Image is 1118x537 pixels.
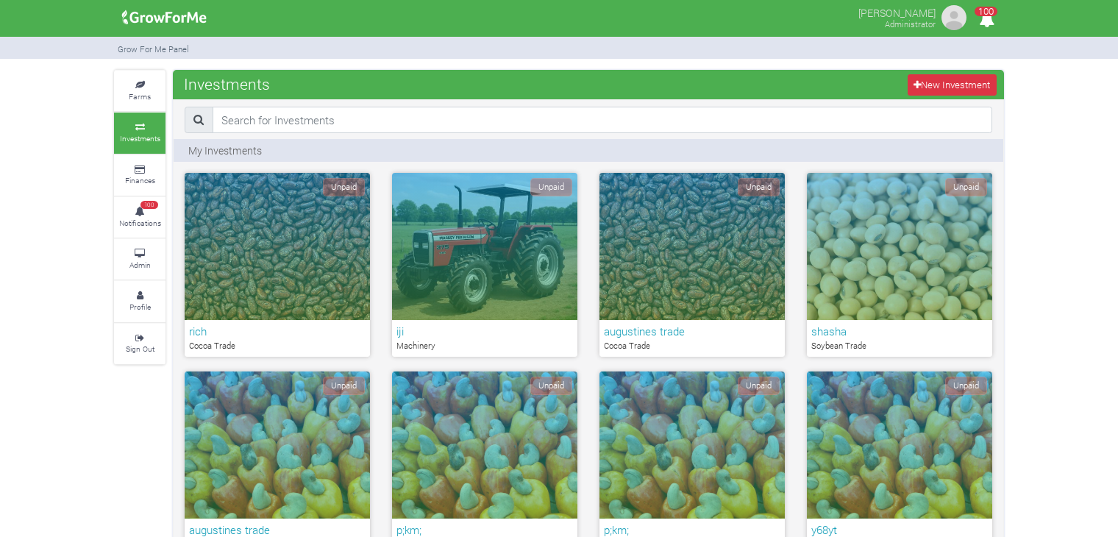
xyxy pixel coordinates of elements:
p: [PERSON_NAME] [858,3,936,21]
h6: augustines trade [189,523,366,536]
a: Sign Out [114,324,165,364]
span: Investments [180,69,274,99]
h6: p;km; [604,523,780,536]
h6: rich [189,324,366,338]
a: Farms [114,71,165,111]
a: Profile [114,281,165,321]
h6: augustines trade [604,324,780,338]
span: Unpaid [945,178,987,196]
a: Unpaid iji Machinery [392,173,577,357]
a: 100 [972,14,1001,28]
small: Farms [129,91,151,102]
i: Notifications [972,3,1001,36]
p: Machinery [396,340,573,352]
span: Unpaid [323,377,365,395]
small: Sign Out [126,344,154,354]
span: Unpaid [945,377,987,395]
small: Administrator [885,18,936,29]
input: Search for Investments [213,107,992,133]
a: New Investment [908,74,997,96]
span: Unpaid [738,178,780,196]
span: Unpaid [738,377,780,395]
p: My Investments [188,143,262,158]
span: Unpaid [530,377,572,395]
img: growforme image [117,3,212,32]
small: Profile [129,302,151,312]
a: Unpaid shasha Soybean Trade [807,173,992,357]
img: growforme image [939,3,969,32]
small: Finances [125,175,155,185]
p: Cocoa Trade [604,340,780,352]
small: Notifications [119,218,161,228]
p: Soybean Trade [811,340,988,352]
a: Investments [114,113,165,153]
a: Admin [114,239,165,280]
h6: iji [396,324,573,338]
p: Cocoa Trade [189,340,366,352]
a: 100 Notifications [114,197,165,238]
small: Investments [120,133,160,143]
h6: p;km; [396,523,573,536]
small: Grow For Me Panel [118,43,189,54]
a: Unpaid augustines trade Cocoa Trade [599,173,785,357]
h6: shasha [811,324,988,338]
a: Unpaid rich Cocoa Trade [185,173,370,357]
a: Finances [114,155,165,196]
small: Admin [129,260,151,270]
span: Unpaid [530,178,572,196]
span: 100 [140,201,158,210]
h6: y68yt [811,523,988,536]
span: Unpaid [323,178,365,196]
span: 100 [975,7,997,16]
